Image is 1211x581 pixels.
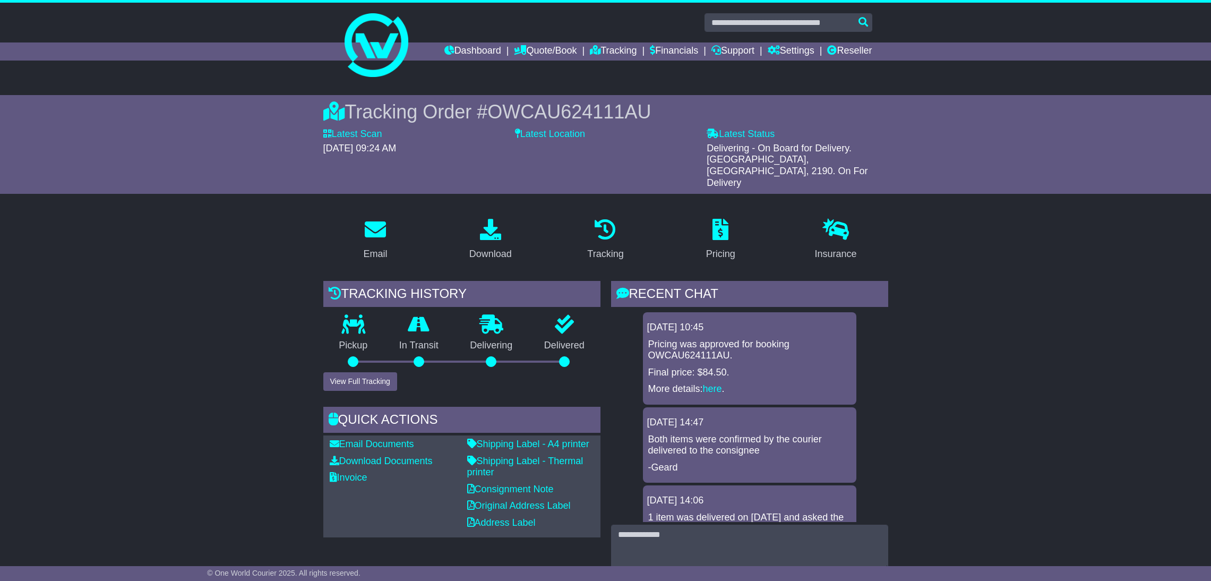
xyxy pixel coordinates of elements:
a: Tracking [580,215,630,265]
div: Tracking Order # [323,100,888,123]
p: Delivering [454,340,529,352]
div: Tracking history [323,281,600,310]
a: Reseller [827,42,872,61]
p: More details: . [648,383,851,395]
a: Insurance [808,215,864,265]
div: [DATE] 10:45 [647,322,852,334]
a: Shipping Label - Thermal printer [467,456,583,478]
a: Support [711,42,754,61]
a: Financials [650,42,698,61]
a: Dashboard [444,42,501,61]
a: Tracking [590,42,637,61]
a: Original Address Label [467,500,571,511]
label: Latest Status [707,129,775,140]
span: Delivering - On Board for Delivery. [GEOGRAPHIC_DATA], [GEOGRAPHIC_DATA], 2190. On For Delivery [707,143,868,188]
span: [DATE] 09:24 AM [323,143,397,153]
a: Shipping Label - A4 printer [467,439,589,449]
span: OWCAU624111AU [487,101,651,123]
a: here [703,383,722,394]
div: Quick Actions [323,407,600,435]
div: Download [469,247,512,261]
button: View Full Tracking [323,372,397,391]
a: Invoice [330,472,367,483]
p: Both items were confirmed by the courier delivered to the consignee [648,434,851,457]
a: Quote/Book [514,42,577,61]
p: Pricing was approved for booking OWCAU624111AU. [648,339,851,362]
p: Final price: $84.50. [648,367,851,379]
div: Pricing [706,247,735,261]
a: Consignment Note [467,484,554,494]
a: Settings [768,42,814,61]
div: [DATE] 14:47 [647,417,852,429]
div: Email [363,247,387,261]
a: Email Documents [330,439,414,449]
a: Download [462,215,519,265]
div: Insurance [815,247,857,261]
div: Tracking [587,247,623,261]
p: Delivered [528,340,600,352]
a: Pricing [699,215,742,265]
p: In Transit [383,340,454,352]
a: Address Label [467,517,536,528]
span: © One World Courier 2025. All rights reserved. [207,569,360,577]
label: Latest Location [515,129,585,140]
p: Pickup [323,340,384,352]
div: [DATE] 14:06 [647,495,852,507]
label: Latest Scan [323,129,382,140]
a: Email [356,215,394,265]
a: Download Documents [330,456,433,466]
p: 1 item was delivered on [DATE] and asked the courier to advise the ETA for the last item [648,512,851,535]
p: -Geard [648,462,851,474]
div: RECENT CHAT [611,281,888,310]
